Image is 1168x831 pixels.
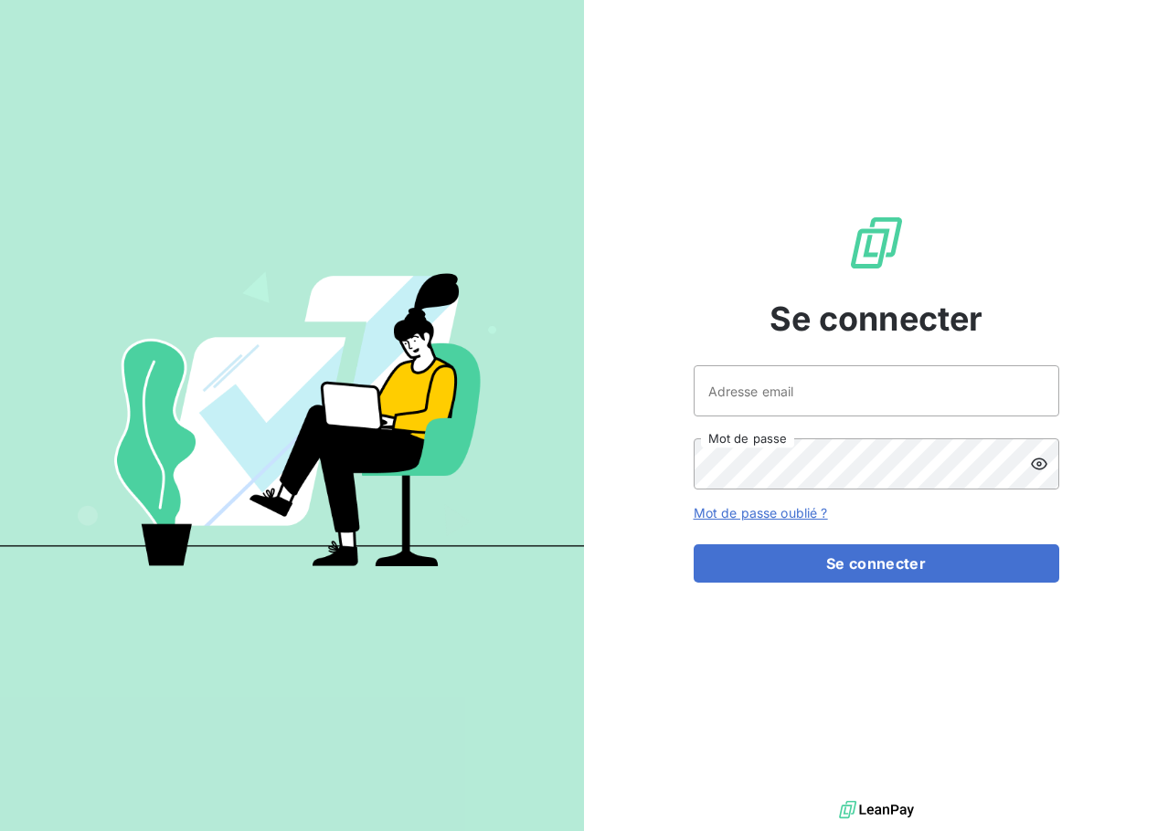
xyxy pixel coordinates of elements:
[770,294,983,343] span: Se connecter
[847,214,906,272] img: Logo LeanPay
[694,544,1059,583] button: Se connecter
[839,796,914,824] img: logo
[694,365,1059,416] input: placeholder
[694,505,828,521] a: Mot de passe oublié ?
